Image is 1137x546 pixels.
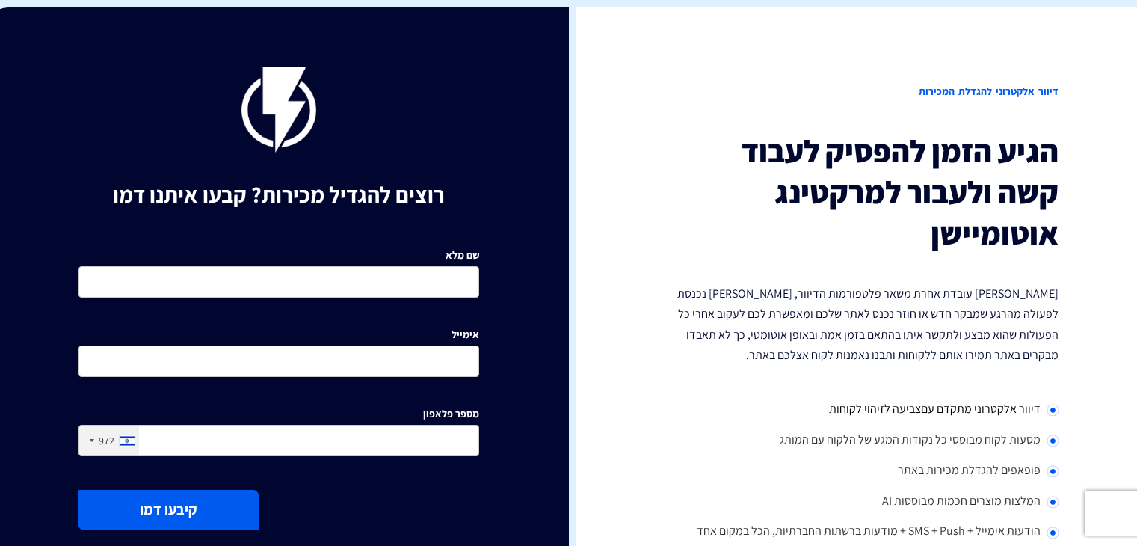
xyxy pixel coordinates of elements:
div: Israel (‫ישראל‬‎): +972 [79,426,139,455]
label: אימייל [452,327,479,342]
label: מספר פלאפון [423,406,479,421]
h3: הגיע הזמן להפסיק לעבוד קשה ולעבור למרקטינג אוטומיישן [659,131,1059,254]
span: צביעה לזיהוי לקוחות [829,401,921,417]
button: קיבעו דמו [78,490,259,530]
li: המלצות מוצרים חכמות מבוססות AI [659,487,1059,518]
h1: רוצים להגדיל מכירות? קבעו איתנו דמו [78,182,479,207]
li: מסעות לקוח מבוססי כל נקודות המגע של הלקוח עם המותג [659,426,1059,456]
label: שם מלא [446,248,479,263]
span: דיוור אלקטרוני מתקדם עם [921,401,1041,417]
p: [PERSON_NAME] עובדת אחרת משאר פלטפורמות הדיוור, [PERSON_NAME] נכנסת לפעולה מהרגע שמבקר חדש או חוז... [659,283,1059,365]
img: flashy-black.png [241,67,316,153]
li: פופאפים להגדלת מכירות באתר [659,456,1059,487]
div: +972 [99,433,120,448]
h2: דיוור אלקטרוני להגדלת המכירות [659,67,1059,116]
